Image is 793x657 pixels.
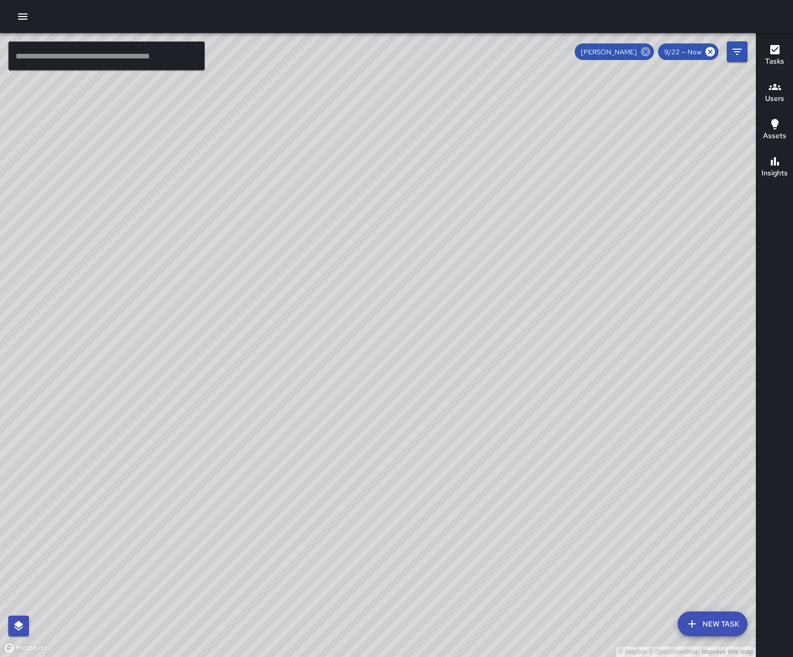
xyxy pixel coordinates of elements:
[678,611,747,636] button: New Task
[658,48,708,56] span: 9/22 — Now
[765,56,784,67] h6: Tasks
[756,37,793,74] button: Tasks
[756,112,793,149] button: Assets
[727,41,747,62] button: Filters
[575,48,643,56] span: [PERSON_NAME]
[765,93,784,104] h6: Users
[756,149,793,186] button: Insights
[575,43,654,60] div: [PERSON_NAME]
[658,43,719,60] div: 9/22 — Now
[756,74,793,112] button: Users
[761,168,788,179] h6: Insights
[763,130,786,142] h6: Assets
